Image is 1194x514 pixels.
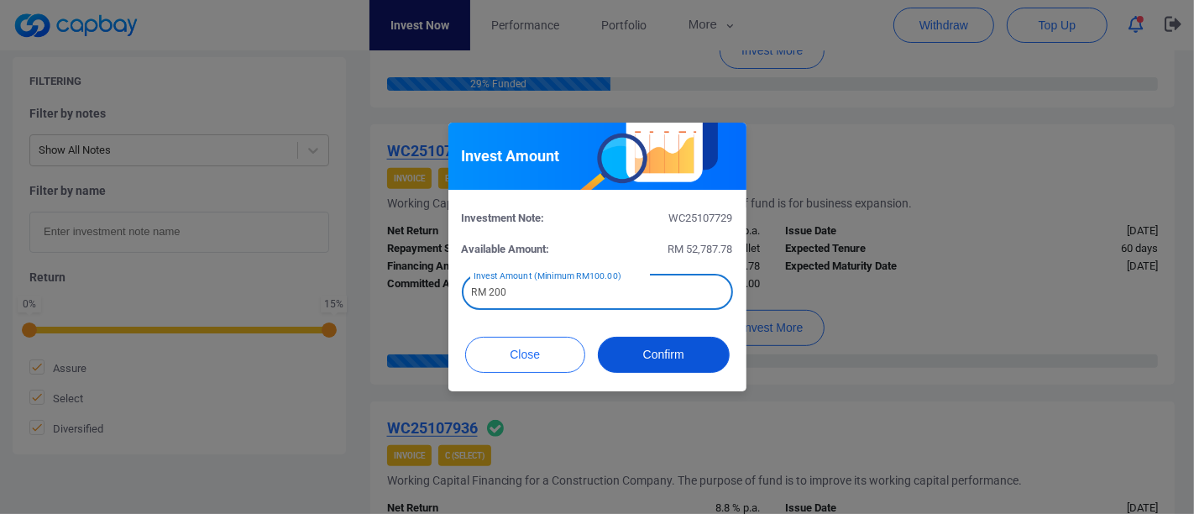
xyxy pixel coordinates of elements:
[462,146,560,166] h5: Invest Amount
[597,210,746,228] div: WC25107729
[449,241,598,259] div: Available Amount:
[474,270,621,282] label: Invest Amount (Minimum RM100.00)
[449,210,598,228] div: Investment Note:
[598,337,730,373] button: Confirm
[465,337,585,373] button: Close
[668,243,733,255] span: RM 52,787.78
